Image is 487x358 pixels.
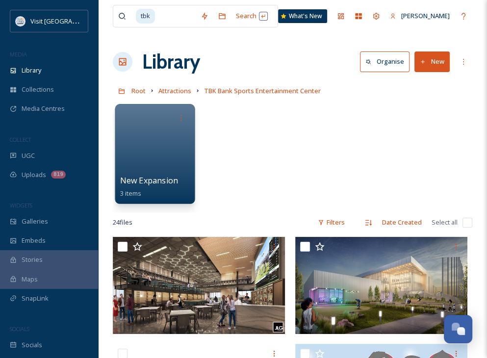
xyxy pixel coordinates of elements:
span: Galleries [22,217,48,226]
div: Filters [313,213,350,232]
a: New Expansion3 items [120,176,178,198]
span: Maps [22,275,38,284]
div: Date Created [377,213,427,232]
span: COLLECT [10,136,31,143]
span: Library [22,66,41,75]
div: Search [231,6,273,26]
img: D. 3 x 2 – Interior Rendering.jpg [113,237,285,334]
span: 24 file s [113,218,132,227]
span: 3 items [120,188,142,197]
span: MEDIA [10,51,27,58]
span: TBK Bank Sports Entertainment Center [204,86,321,95]
span: Uploads [22,170,46,179]
a: Attractions [158,85,191,97]
span: Stories [22,255,43,264]
span: Select all [432,218,458,227]
a: [PERSON_NAME] [385,6,455,26]
a: TBK Bank Sports Entertainment Center [204,85,321,97]
span: Root [131,86,146,95]
span: Attractions [158,86,191,95]
div: 819 [51,171,66,179]
img: QCCVB_VISIT_vert_logo_4c_tagline_122019.svg [16,16,26,26]
span: SOCIALS [10,325,29,332]
span: Socials [22,340,42,350]
img: C. 3 x 2 – Exterior Rendering.jpg [295,237,467,334]
button: Organise [360,51,410,72]
span: Embeds [22,236,46,245]
span: tbk [136,9,155,23]
span: Visit [GEOGRAPHIC_DATA] [30,16,106,26]
a: What's New [278,9,327,23]
span: [PERSON_NAME] [401,11,450,20]
span: Media Centres [22,104,65,113]
span: UGC [22,151,35,160]
span: SnapLink [22,294,49,303]
span: Collections [22,85,54,94]
a: Library [142,47,200,77]
button: Open Chat [444,315,472,343]
a: Root [131,85,146,97]
span: WIDGETS [10,202,32,209]
span: New Expansion [120,175,178,186]
button: New [414,51,450,72]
